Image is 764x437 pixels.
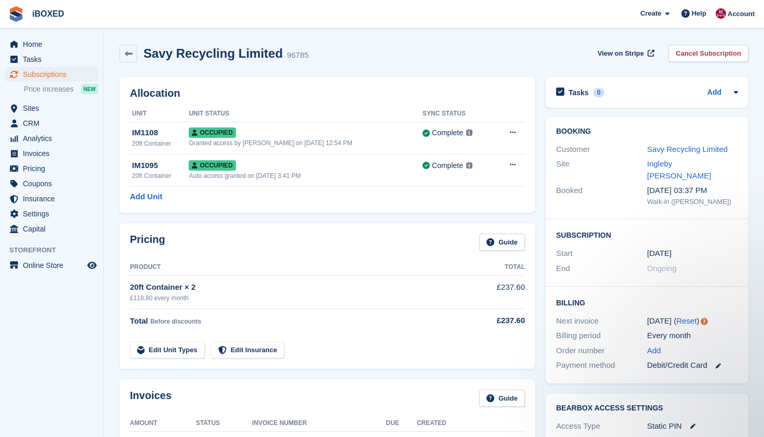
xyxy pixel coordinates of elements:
a: Reset [676,316,696,325]
a: Add Unit [130,191,162,203]
th: Sync Status [423,106,494,122]
a: Edit Unit Types [130,342,205,359]
td: £237.60 [464,276,525,309]
span: Create [640,8,661,19]
th: Invoice Number [252,415,386,432]
h2: Allocation [130,87,525,99]
div: Static PIN [647,420,738,432]
a: Cancel Subscription [668,45,748,62]
div: Order number [556,345,647,357]
a: menu [5,207,98,221]
a: menu [5,176,98,191]
a: Preview store [86,259,98,272]
img: icon-info-grey-7440780725fd019a000dd9b08b2336e03edf1995a4989e88bcd33f0948082b44.svg [466,162,472,169]
span: View on Stripe [598,48,644,59]
div: Walk-in ([PERSON_NAME]) [647,197,738,207]
a: Edit Insurance [211,342,285,359]
div: Booked [556,185,647,207]
div: Debit/Credit Card [647,359,738,371]
a: View on Stripe [594,45,656,62]
span: Online Store [23,258,85,273]
a: menu [5,222,98,236]
div: Tooltip anchor [700,317,709,326]
div: IM1095 [132,160,189,172]
a: Savy Recycling Limited [647,145,728,153]
div: Complete [432,160,463,171]
div: Start [556,248,647,260]
a: menu [5,116,98,131]
div: IM1108 [132,127,189,139]
h2: Pricing [130,234,165,251]
div: 20ft Container [132,171,189,181]
h2: Invoices [130,390,172,407]
th: Due [386,415,417,432]
a: menu [5,67,98,82]
h2: Booking [556,127,738,136]
a: menu [5,161,98,176]
a: Add [707,87,721,99]
div: Site [556,158,647,182]
a: menu [5,258,98,273]
span: Occupied [189,127,235,138]
span: Ongoing [647,264,677,273]
div: Auto access granted on [DATE] 3:41 PM [189,171,423,181]
span: Price increases [24,84,74,94]
span: Invoices [23,146,85,161]
a: menu [5,191,98,206]
div: [DATE] 03:37 PM [647,185,738,197]
span: Subscriptions [23,67,85,82]
span: CRM [23,116,85,131]
span: Occupied [189,160,235,171]
h2: Subscription [556,229,738,240]
span: Insurance [23,191,85,206]
a: Price increases NEW [24,83,98,95]
div: Next invoice [556,315,647,327]
div: Payment method [556,359,647,371]
div: 0 [593,88,605,97]
a: menu [5,52,98,67]
img: icon-info-grey-7440780725fd019a000dd9b08b2336e03edf1995a4989e88bcd33f0948082b44.svg [466,130,472,136]
span: Sites [23,101,85,115]
span: Account [728,9,755,19]
span: Help [692,8,706,19]
span: Storefront [9,245,103,255]
a: Guide [479,390,525,407]
th: Created [417,415,525,432]
img: stora-icon-8386f47178a22dfd0bd8f6a31ec36ba5ce8667c1dd55bd0f319d3a0aa187defe.svg [8,6,24,22]
h2: Billing [556,297,738,307]
span: Capital [23,222,85,236]
div: [DATE] ( ) [647,315,738,327]
a: menu [5,146,98,161]
span: Before discounts [150,318,201,325]
span: Home [23,37,85,52]
div: 96785 [287,49,309,61]
span: Pricing [23,161,85,176]
a: menu [5,101,98,115]
span: Coupons [23,176,85,191]
div: Access Type [556,420,647,432]
div: £118.80 every month [130,293,464,303]
a: menu [5,131,98,146]
div: Complete [432,127,463,138]
div: Billing period [556,330,647,342]
div: Granted access by [PERSON_NAME] on [DATE] 12:54 PM [189,138,423,148]
th: Unit [130,106,189,122]
div: 20ft Container [132,139,189,148]
h2: Savy Recycling Limited [143,46,283,60]
div: NEW [81,84,98,94]
th: Unit Status [189,106,423,122]
div: 20ft Container × 2 [130,281,464,293]
time: 2025-07-21 00:00:00 UTC [647,248,671,260]
div: End [556,263,647,275]
span: Analytics [23,131,85,146]
div: Every month [647,330,738,342]
a: menu [5,37,98,52]
a: iBOXED [28,5,68,22]
a: Add [647,345,661,357]
span: Settings [23,207,85,221]
th: Amount [130,415,196,432]
th: Status [196,415,252,432]
th: Total [464,259,525,276]
div: £237.60 [464,315,525,327]
span: Tasks [23,52,85,67]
